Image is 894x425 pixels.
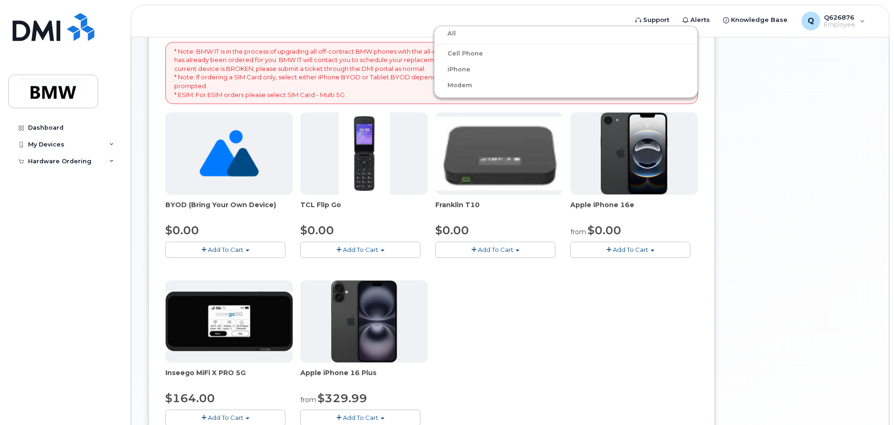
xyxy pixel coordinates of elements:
[343,414,378,421] span: Add To Cart
[570,228,586,236] small: from
[339,112,390,195] img: TCL_FLIP_MODE.jpg
[165,223,199,237] span: $0.00
[853,384,887,418] iframe: Messenger Launcher
[300,223,334,237] span: $0.00
[199,112,259,195] img: no_image_found-2caef05468ed5679b831cfe6fc140e25e0c280774317ffc20a367ab7fd17291e.png
[436,48,483,59] label: Cell Phone
[165,242,285,258] button: Add To Cart
[731,15,788,25] span: Knowledge Base
[436,80,472,91] label: Modem
[208,414,243,421] span: Add To Cart
[795,12,872,30] div: Q626876
[165,292,293,351] img: cut_small_inseego_5G.jpg
[300,242,420,258] button: Add To Cart
[629,11,676,29] a: Support
[436,64,470,75] label: iPhone
[570,242,690,258] button: Add To Cart
[676,11,717,29] a: Alerts
[343,246,378,253] span: Add To Cart
[435,200,563,219] div: Franklin T10
[808,15,814,27] span: Q
[208,246,243,253] span: Add To Cart
[300,200,428,219] div: TCL Flip Go
[300,396,316,404] small: from
[165,200,293,219] div: BYOD (Bring Your Own Device)
[690,15,710,25] span: Alerts
[435,223,469,237] span: $0.00
[436,28,456,39] label: All
[588,223,621,237] span: $0.00
[318,391,367,405] span: $329.99
[824,14,855,21] span: Q626876
[478,246,513,253] span: Add To Cart
[300,368,428,387] div: Apple iPhone 16 Plus
[165,368,293,387] div: Inseego MiFi X PRO 5G
[717,11,794,29] a: Knowledge Base
[570,200,698,219] div: Apple iPhone 16e
[174,47,689,99] p: * Note: BMW IT is in the process of upgrading all off-contract BMW phones with the all-new iPhone...
[824,21,855,28] span: Employee
[435,117,563,190] img: t10.jpg
[643,15,669,25] span: Support
[165,391,215,405] span: $164.00
[613,246,648,253] span: Add To Cart
[435,242,555,258] button: Add To Cart
[601,112,668,195] img: iphone16e.png
[331,280,397,362] img: iphone_16_plus.png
